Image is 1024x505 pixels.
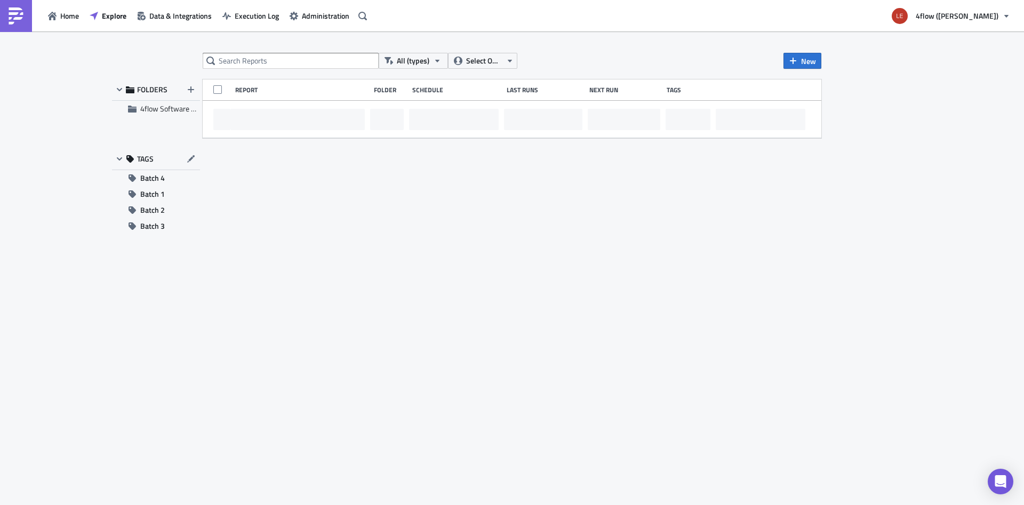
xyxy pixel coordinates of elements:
[137,85,167,94] span: FOLDERS
[112,186,200,202] button: Batch 1
[466,55,502,67] span: Select Owner
[84,7,132,24] button: Explore
[379,53,448,69] button: All (types)
[60,10,79,21] span: Home
[112,218,200,234] button: Batch 3
[102,10,126,21] span: Explore
[140,170,165,186] span: Batch 4
[217,7,284,24] button: Execution Log
[132,7,217,24] button: Data & Integrations
[988,469,1013,494] div: Open Intercom Messenger
[235,10,279,21] span: Execution Log
[149,10,212,21] span: Data & Integrations
[140,103,206,114] span: 4flow Software KAM
[112,170,200,186] button: Batch 4
[412,86,501,94] div: Schedule
[7,7,25,25] img: PushMetrics
[140,218,165,234] span: Batch 3
[43,7,84,24] button: Home
[137,154,154,164] span: TAGS
[374,86,407,94] div: Folder
[140,202,165,218] span: Batch 2
[891,7,909,25] img: Avatar
[916,10,998,21] span: 4flow ([PERSON_NAME])
[448,53,517,69] button: Select Owner
[235,86,369,94] div: Report
[783,53,821,69] button: New
[667,86,711,94] div: Tags
[885,4,1016,28] button: 4flow ([PERSON_NAME])
[801,55,816,67] span: New
[302,10,349,21] span: Administration
[284,7,355,24] button: Administration
[397,55,429,67] span: All (types)
[140,186,165,202] span: Batch 1
[112,202,200,218] button: Batch 2
[203,53,379,69] input: Search Reports
[507,86,585,94] div: Last Runs
[589,86,661,94] div: Next Run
